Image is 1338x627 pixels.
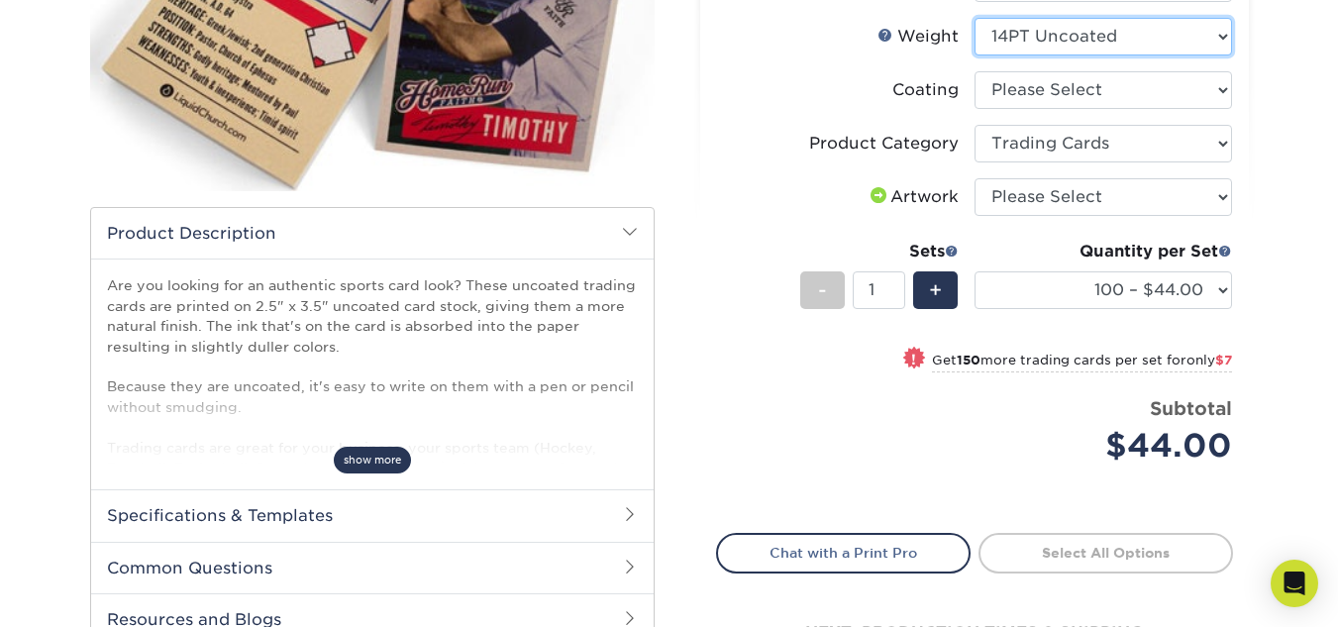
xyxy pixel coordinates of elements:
[978,533,1233,573] a: Select All Options
[334,447,411,473] span: show more
[107,275,638,497] p: Are you looking for an authentic sports card look? These uncoated trading cards are printed on 2....
[989,422,1232,470] div: $44.00
[929,275,942,305] span: +
[957,353,980,367] strong: 150
[91,542,654,593] h2: Common Questions
[932,353,1232,372] small: Get more trading cards per set for
[91,489,654,541] h2: Specifications & Templates
[911,349,916,369] span: !
[1150,397,1232,419] strong: Subtotal
[867,185,959,209] div: Artwork
[892,78,959,102] div: Coating
[1271,560,1318,607] div: Open Intercom Messenger
[91,208,654,259] h2: Product Description
[800,240,959,263] div: Sets
[1215,353,1232,367] span: $7
[809,132,959,156] div: Product Category
[716,533,971,573] a: Chat with a Print Pro
[1186,353,1232,367] span: only
[975,240,1232,263] div: Quantity per Set
[818,275,827,305] span: -
[877,25,959,49] div: Weight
